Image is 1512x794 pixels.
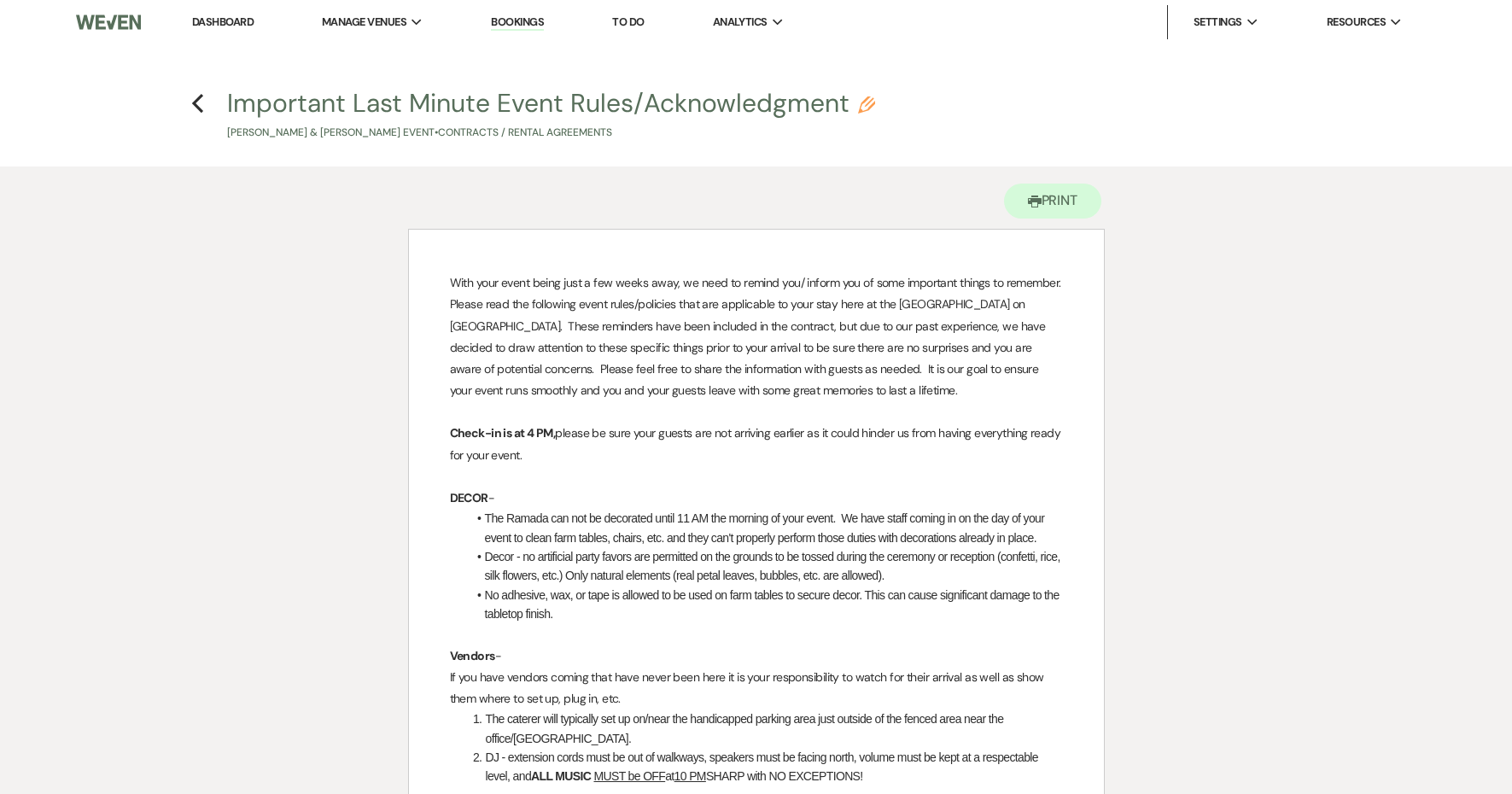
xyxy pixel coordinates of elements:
[467,509,1063,547] li: The Ramada can not be decorated until 11 AM the morning of your event. We have staff coming in on...
[1327,14,1386,31] span: Resources
[1004,184,1102,219] button: Print
[450,425,556,441] strong: Check-in is at 4 PM,
[531,769,591,783] strong: ALL MUSIC
[1194,14,1242,31] span: Settings
[450,423,1063,465] p: please be sure your guests are not arriving earlier as it could hinder us from having everything ...
[322,14,406,31] span: Manage Venues
[227,125,875,141] p: [PERSON_NAME] & [PERSON_NAME] Event • Contracts / Rental Agreements
[76,4,141,40] img: Weven Logo
[491,15,544,31] a: Bookings
[467,547,1063,586] li: Decor - no artificial party favors are permitted on the grounds to be tossed during the ceremony ...
[227,90,875,141] button: Important Last Minute Event Rules/Acknowledgment[PERSON_NAME] & [PERSON_NAME] Event•Contracts / R...
[450,648,495,663] strong: Vendors
[450,272,1063,401] p: With your event being just a few weeks away, we need to remind you/ inform you of some important ...
[593,769,665,783] u: MUST be OFF
[450,490,488,505] strong: DECOR
[674,769,706,783] u: 10 PM
[612,15,644,29] a: To Do
[450,487,1063,509] p: -
[713,14,768,31] span: Analytics
[192,15,254,29] a: Dashboard
[467,586,1063,624] li: No adhesive, wax, or tape is allowed to be used on farm tables to secure decor. This can cause si...
[450,667,1063,709] p: If you have vendors coming that have never been here it is your responsibility to watch for their...
[468,748,1063,786] li: DJ - extension cords must be out of walkways, speakers must be facing north, volume must be kept ...
[450,645,1063,667] p: -
[468,709,1063,748] li: The caterer will typically set up on/near the handicapped parking area just outside of the fenced...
